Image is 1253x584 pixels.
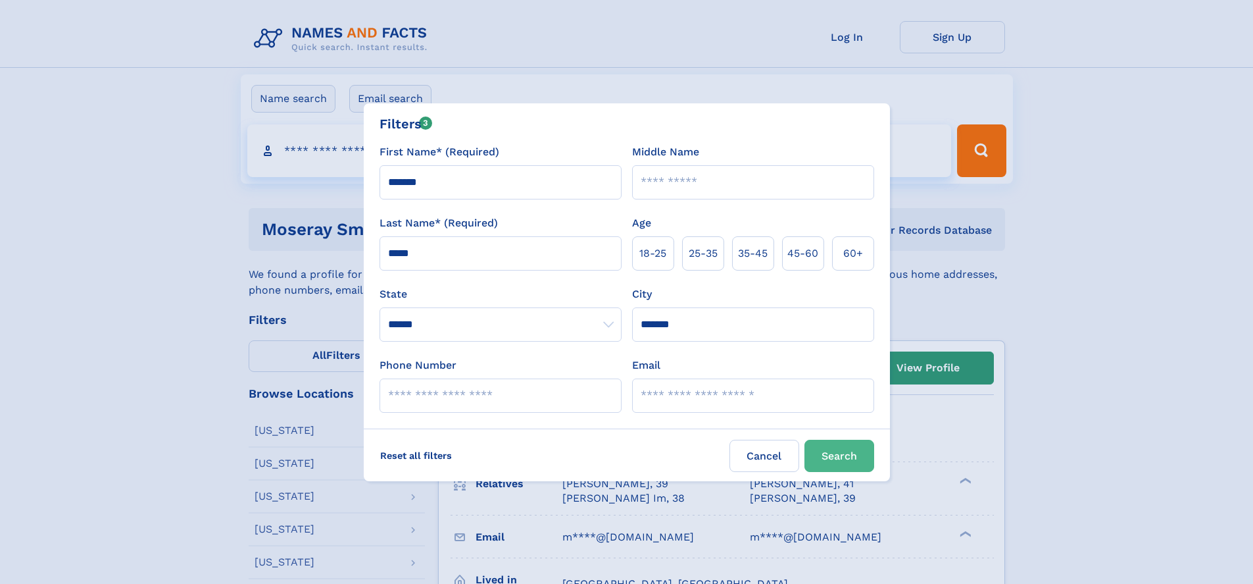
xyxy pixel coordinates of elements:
[632,286,652,302] label: City
[843,246,863,261] span: 60+
[787,246,818,261] span: 45‑60
[689,246,718,261] span: 25‑35
[380,286,622,302] label: State
[380,114,433,134] div: Filters
[632,215,651,231] label: Age
[804,440,874,472] button: Search
[380,144,499,160] label: First Name* (Required)
[632,358,660,373] label: Email
[380,358,456,373] label: Phone Number
[738,246,768,261] span: 35‑45
[729,440,799,472] label: Cancel
[639,246,666,261] span: 18‑25
[372,440,460,471] label: Reset all filters
[380,215,498,231] label: Last Name* (Required)
[632,144,699,160] label: Middle Name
